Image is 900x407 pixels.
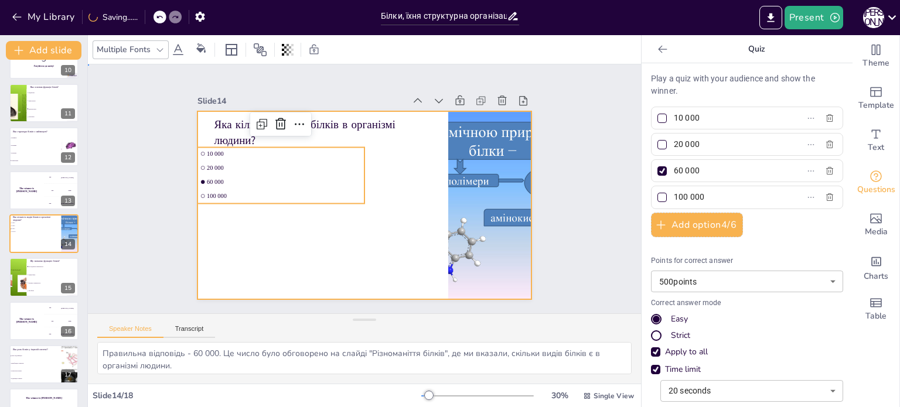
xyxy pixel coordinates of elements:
div: 500 points [651,271,843,292]
p: Play a quiz with your audience and show the winner. [651,73,843,97]
p: Яка роль білків у імунній системі? [13,348,58,351]
button: Speaker Notes [97,325,163,338]
p: Quiz [672,35,841,63]
p: Яка структура білків є найвищою? [13,130,58,134]
div: 20 seconds [660,380,843,402]
div: 11 [61,108,75,119]
div: Easy [671,313,688,325]
span: 20 000 [247,76,377,173]
span: 100 000 [231,99,360,196]
h4: The winner is [PERSON_NAME] [9,187,44,193]
p: Що визначає функцію білків? [30,259,75,263]
div: Multiple Fonts [94,42,153,57]
span: Захист від інфекцій [11,355,60,357]
button: My Library [9,8,80,26]
div: Jaap [68,320,71,322]
div: 200 [44,184,79,197]
div: Add charts and graphs [853,246,899,288]
div: 10 [9,40,79,78]
div: 13 [61,196,75,206]
button: Add option4/6 [651,213,743,237]
div: 17 [9,345,79,384]
span: Послідовність амінокислот [29,266,78,267]
div: Get real-time input from your audience [853,162,899,204]
span: Первинна [11,138,60,139]
div: Add ready made slides [853,77,899,119]
span: Транспорт молекул [11,370,60,371]
div: Add images, graphics, shapes or video [853,204,899,246]
div: 300 [44,327,79,340]
div: Apply to all [651,346,843,358]
span: Media [865,225,888,238]
h4: The winner is [PERSON_NAME] [9,396,79,399]
p: Яка кількість видів білків в організмі людини? [267,42,461,195]
div: Strict [651,330,843,341]
span: Будівництво тканин [11,378,60,379]
div: 12 [9,127,79,166]
div: 10 [61,65,75,76]
span: Кількість амінокислот [29,282,78,283]
div: 30 % [546,390,574,401]
span: Table [865,310,887,323]
div: 14 [61,239,75,249]
div: 200 [44,314,79,327]
div: Apply to all [665,346,708,358]
div: Ш [PERSON_NAME] [863,7,884,28]
strong: Готуйтеся до квізу! [34,64,54,67]
span: 60 000 [11,228,43,230]
p: Яка кількість видів білків в організмі людини? [13,216,58,222]
div: Change the overall theme [853,35,899,77]
div: 14 [9,214,79,253]
div: Slide 14 [278,15,452,146]
div: Time limit [665,364,701,375]
div: Easy [651,313,843,325]
span: Третинна [11,152,60,153]
input: Insert title [381,8,507,25]
div: 16 [9,302,79,340]
span: Text [868,141,884,154]
span: Тип білка [29,290,78,292]
h4: The winner is [PERSON_NAME] [9,317,44,323]
p: Points for correct answer [651,256,843,266]
span: Вторинна [11,145,60,146]
span: Сигнальна [29,116,78,117]
span: Template [858,99,894,112]
span: Четвертинна [11,160,60,161]
button: Ш [PERSON_NAME] [863,6,884,29]
div: Add a table [853,288,899,330]
span: Single View [594,391,634,401]
span: 100 000 [11,231,43,232]
div: 16 [61,326,75,337]
input: Option 1 [674,110,783,126]
span: 20 000 [11,225,43,227]
span: Charts [864,270,888,283]
div: 11 [9,84,79,122]
span: Каталізаторна [29,108,78,110]
input: Option 4 [674,189,783,206]
div: Saving...... [88,12,138,23]
span: Будівельна [29,92,78,93]
input: Option 3 [674,162,783,179]
span: Транспортна [29,100,78,101]
div: 100 [44,302,79,314]
input: Option 2 [674,136,783,153]
div: Strict [671,330,690,341]
button: Present [785,6,843,29]
span: 10 000 [255,65,385,162]
div: 300 [44,197,79,210]
span: Виробництво гормонів [11,362,60,364]
button: Transcript [163,325,216,338]
button: Add slide [6,41,81,60]
span: Position [253,43,267,57]
div: Jaap [68,189,71,191]
div: 12 [61,152,75,163]
span: Questions [857,183,895,196]
div: Slide 14 / 18 [93,390,421,401]
span: 10 000 [11,223,43,224]
div: 15 [9,258,79,296]
span: Розмір білка [29,274,78,275]
p: Яка основна функція білків? [30,85,75,89]
div: Background color [192,43,210,56]
div: 15 [61,283,75,293]
span: 60 000 [239,88,369,184]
